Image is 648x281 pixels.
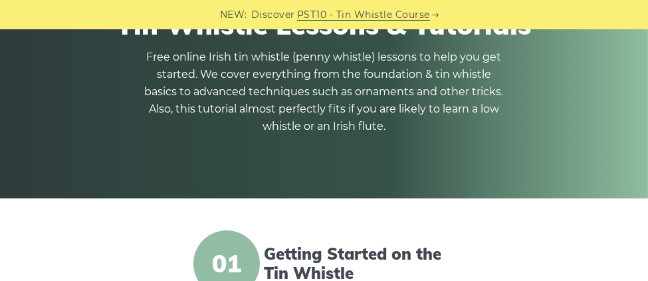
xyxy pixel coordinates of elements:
a: PST10 - Tin Whistle Course [297,7,430,23]
span: NEW: [220,7,247,23]
h1: Tin Whistle Lessons & Tutorials [27,9,621,41]
span: Discover [251,7,295,23]
p: Free online Irish tin whistle (penny whistle) lessons to help you get started. We cover everythin... [145,49,504,135]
